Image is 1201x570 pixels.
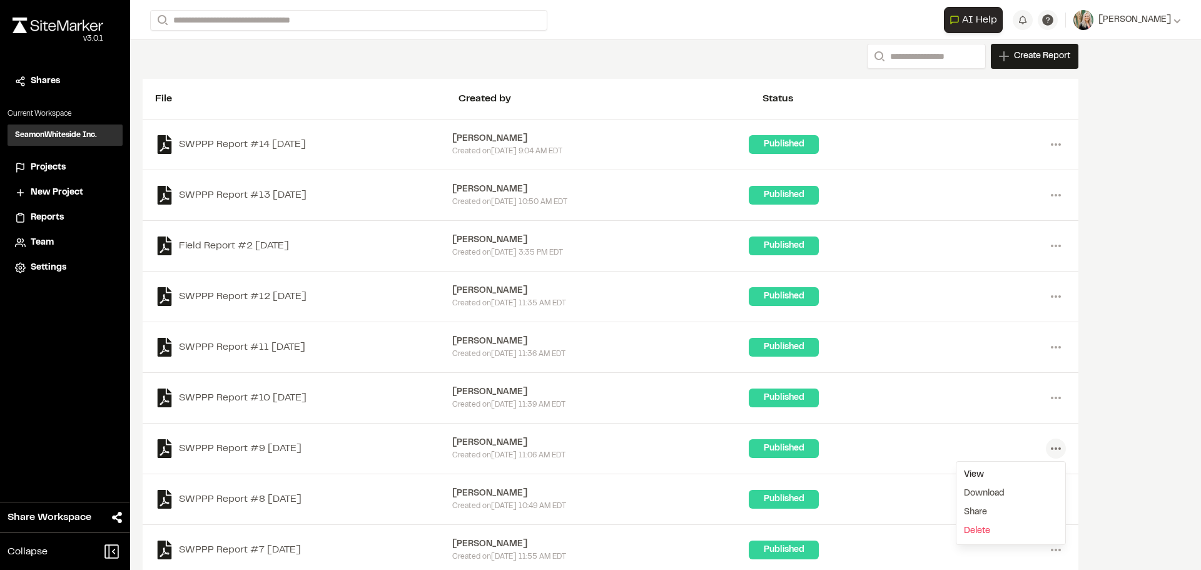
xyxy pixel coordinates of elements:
[749,287,819,306] div: Published
[15,161,115,175] a: Projects
[749,237,819,255] div: Published
[155,541,452,559] a: SWPPP Report #7 [DATE]
[452,487,749,501] div: [PERSON_NAME]
[452,537,749,551] div: [PERSON_NAME]
[31,211,64,225] span: Reports
[155,287,452,306] a: SWPPP Report #12 [DATE]
[452,385,749,399] div: [PERSON_NAME]
[1098,13,1171,27] span: [PERSON_NAME]
[155,389,452,407] a: SWPPP Report #10 [DATE]
[452,551,749,562] div: Created on [DATE] 11:55 AM EDT
[867,44,889,69] button: Search
[452,501,749,512] div: Created on [DATE] 10:49 AM EDT
[956,484,1065,503] a: Download
[452,298,749,309] div: Created on [DATE] 11:35 AM EDT
[13,18,103,33] img: rebrand.png
[452,183,749,196] div: [PERSON_NAME]
[749,338,819,357] div: Published
[956,522,1065,541] a: Delete
[155,338,452,357] a: SWPPP Report #11 [DATE]
[15,236,115,250] a: Team
[15,74,115,88] a: Shares
[452,284,749,298] div: [PERSON_NAME]
[459,91,762,106] div: Created by
[452,132,749,146] div: [PERSON_NAME]
[452,349,749,360] div: Created on [DATE] 11:36 AM EDT
[452,233,749,247] div: [PERSON_NAME]
[1014,49,1070,63] span: Create Report
[1073,10,1181,30] button: [PERSON_NAME]
[155,186,452,205] a: SWPPP Report #13 [DATE]
[749,186,819,205] div: Published
[749,541,819,559] div: Published
[749,490,819,509] div: Published
[8,544,48,559] span: Collapse
[749,389,819,407] div: Published
[8,108,123,120] p: Current Workspace
[15,261,115,275] a: Settings
[155,237,452,255] a: Field Report #2 [DATE]
[31,186,83,200] span: New Project
[452,436,749,450] div: [PERSON_NAME]
[31,236,54,250] span: Team
[749,135,819,154] div: Published
[962,13,997,28] span: AI Help
[749,439,819,458] div: Published
[452,196,749,208] div: Created on [DATE] 10:50 AM EDT
[944,7,1003,33] button: Open AI Assistant
[452,450,749,461] div: Created on [DATE] 11:06 AM EDT
[15,186,115,200] a: New Project
[956,466,1065,484] a: View
[15,211,115,225] a: Reports
[452,399,749,410] div: Created on [DATE] 11:39 AM EDT
[1073,10,1093,30] img: User
[8,510,91,525] span: Share Workspace
[31,261,66,275] span: Settings
[956,503,1065,522] div: Share
[155,135,452,154] a: SWPPP Report #14 [DATE]
[13,33,103,44] div: Oh geez...please don't...
[452,146,749,157] div: Created on [DATE] 9:04 AM EDT
[944,7,1008,33] div: Open AI Assistant
[31,74,60,88] span: Shares
[155,91,459,106] div: File
[452,335,749,349] div: [PERSON_NAME]
[15,130,97,141] h3: SeamonWhiteside Inc.
[31,161,66,175] span: Projects
[452,247,749,258] div: Created on [DATE] 3:35 PM EDT
[150,10,173,31] button: Search
[155,439,452,458] a: SWPPP Report #9 [DATE]
[763,91,1066,106] div: Status
[155,490,452,509] a: SWPPP Report #8 [DATE]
